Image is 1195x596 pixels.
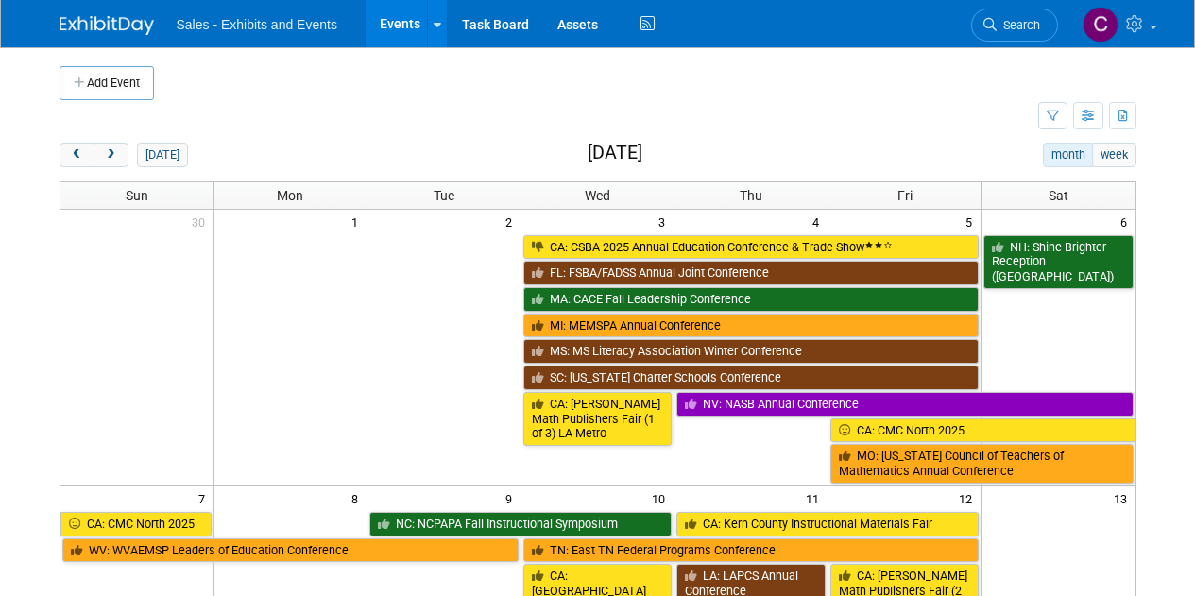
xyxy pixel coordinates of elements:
[523,261,980,285] a: FL: FSBA/FADSS Annual Joint Conference
[137,143,187,167] button: [DATE]
[350,486,367,510] span: 8
[1118,210,1135,233] span: 6
[1083,7,1118,43] img: Christine Lurz
[369,512,672,536] a: NC: NCPAPA Fall Instructional Symposium
[350,210,367,233] span: 1
[523,235,980,260] a: CA: CSBA 2025 Annual Education Conference & Trade Show
[1043,143,1093,167] button: month
[811,210,828,233] span: 4
[897,188,913,203] span: Fri
[1092,143,1135,167] button: week
[676,512,979,536] a: CA: Kern County Instructional Materials Fair
[177,17,337,32] span: Sales - Exhibits and Events
[523,392,673,446] a: CA: [PERSON_NAME] Math Publishers Fair (1 of 3) LA Metro
[94,143,128,167] button: next
[585,188,610,203] span: Wed
[657,210,674,233] span: 3
[523,366,980,390] a: SC: [US_STATE] Charter Schools Conference
[60,16,154,35] img: ExhibitDay
[588,143,642,163] h2: [DATE]
[277,188,303,203] span: Mon
[983,235,1133,289] a: NH: Shine Brighter Reception ([GEOGRAPHIC_DATA])
[804,486,828,510] span: 11
[830,444,1134,483] a: MO: [US_STATE] Council of Teachers of Mathematics Annual Conference
[650,486,674,510] span: 10
[62,538,519,563] a: WV: WVAEMSP Leaders of Education Conference
[1112,486,1135,510] span: 13
[971,9,1058,42] a: Search
[434,188,454,203] span: Tue
[523,287,980,312] a: MA: CACE Fall Leadership Conference
[676,392,1133,417] a: NV: NASB Annual Conference
[997,18,1040,32] span: Search
[504,210,521,233] span: 2
[1049,188,1068,203] span: Sat
[964,210,981,233] span: 5
[523,339,980,364] a: MS: MS Literacy Association Winter Conference
[830,418,1135,443] a: CA: CMC North 2025
[60,66,154,100] button: Add Event
[504,486,521,510] span: 9
[523,314,980,338] a: MI: MEMSPA Annual Conference
[740,188,762,203] span: Thu
[60,143,94,167] button: prev
[196,486,213,510] span: 7
[190,210,213,233] span: 30
[523,538,980,563] a: TN: East TN Federal Programs Conference
[957,486,981,510] span: 12
[60,512,212,536] a: CA: CMC North 2025
[126,188,148,203] span: Sun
